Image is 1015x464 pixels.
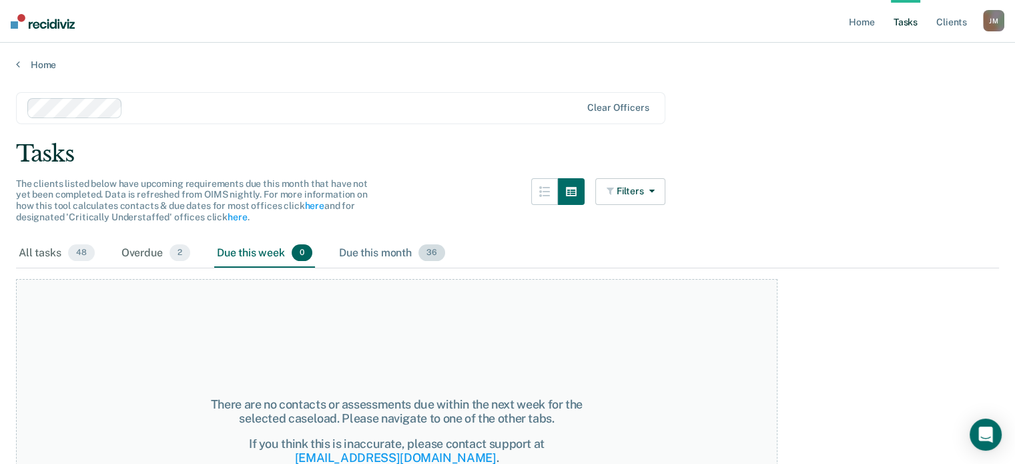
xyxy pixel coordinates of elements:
[228,212,247,222] a: here
[418,244,445,262] span: 36
[304,200,324,211] a: here
[983,10,1004,31] button: JM
[16,59,999,71] a: Home
[16,239,97,268] div: All tasks48
[214,239,315,268] div: Due this week0
[170,244,190,262] span: 2
[336,239,448,268] div: Due this month36
[292,244,312,262] span: 0
[595,178,666,205] button: Filters
[983,10,1004,31] div: J M
[68,244,95,262] span: 48
[970,419,1002,451] div: Open Intercom Messenger
[16,178,368,222] span: The clients listed below have upcoming requirements due this month that have not yet been complet...
[11,14,75,29] img: Recidiviz
[16,140,999,168] div: Tasks
[207,397,587,426] div: There are no contacts or assessments due within the next week for the selected caseload. Please n...
[587,102,649,113] div: Clear officers
[119,239,193,268] div: Overdue2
